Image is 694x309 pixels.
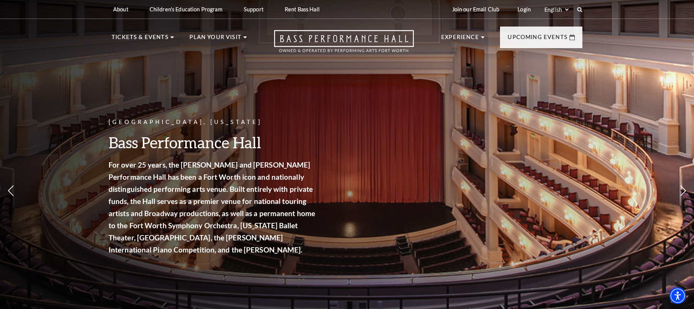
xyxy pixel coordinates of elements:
[189,33,241,46] p: Plan Your Visit
[150,6,222,13] p: Children's Education Program
[109,160,315,254] strong: For over 25 years, the [PERSON_NAME] and [PERSON_NAME] Performance Hall has been a Fort Worth ico...
[109,133,317,152] h3: Bass Performance Hall
[543,6,570,13] select: Select:
[508,33,568,46] p: Upcoming Events
[244,6,263,13] p: Support
[441,33,479,46] p: Experience
[669,287,686,304] div: Accessibility Menu
[285,6,320,13] p: Rent Bass Hall
[247,30,441,60] a: Open this option
[113,6,128,13] p: About
[109,118,317,127] p: [GEOGRAPHIC_DATA], [US_STATE]
[112,33,169,46] p: Tickets & Events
